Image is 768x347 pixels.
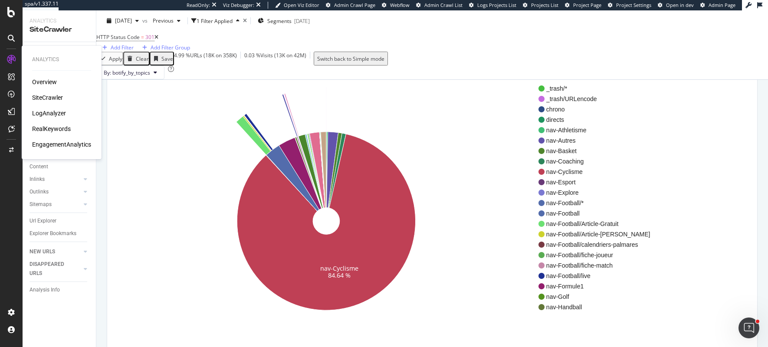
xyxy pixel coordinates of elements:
[284,2,319,8] span: Open Viz Editor
[149,17,174,24] span: Previous
[197,17,233,24] div: 1 Filter Applied
[30,200,52,209] div: Sitemaps
[546,292,650,301] span: nav-Golf
[30,229,90,238] a: Explorer Bookmarks
[244,52,306,65] div: 0.03 % Visits ( 13K on 42M )
[103,14,142,28] button: [DATE]
[700,2,735,9] a: Admin Page
[477,2,516,8] span: Logs Projects List
[658,2,694,9] a: Open in dev
[30,216,90,226] a: Url Explorer
[531,2,558,8] span: Projects List
[546,115,650,124] span: directs
[30,162,90,171] a: Content
[254,14,313,28] button: Segments[DATE]
[267,17,292,24] span: Segments
[546,188,650,197] span: nav-Explore
[546,261,650,270] span: nav-Football/fiche-match
[328,271,351,279] text: 84.64 %
[546,84,650,93] span: _trash/*
[32,78,57,86] div: Overview
[136,55,149,62] div: Clear
[30,175,45,184] div: Inlinks
[174,52,237,65] div: 4.99 % URLs ( 18K on 358K )
[96,52,123,65] button: Apply
[32,109,66,118] div: LogAnalyzer
[30,187,49,196] div: Outlinks
[390,2,410,8] span: Webflow
[608,2,651,9] a: Project Settings
[546,178,650,187] span: nav-Esport
[30,260,73,278] div: DISAPPEARED URLS
[666,2,694,8] span: Open in dev
[573,2,601,8] span: Project Page
[136,43,193,52] button: Add Filter Group
[546,167,650,176] span: nav-Cyclisme
[30,175,81,184] a: Inlinks
[546,95,650,103] span: _trash/URLencode
[546,230,650,239] span: nav-Football/Article-[PERSON_NAME]
[123,52,150,65] button: Clear
[96,43,136,52] button: Add Filter
[30,247,55,256] div: NEW URLS
[546,105,650,114] span: chrono
[30,25,89,35] div: SiteCrawler
[546,209,650,218] span: nav-Football
[32,93,63,102] a: SiteCrawler
[334,2,375,8] span: Admin Crawl Page
[546,136,650,145] span: nav-Autres
[523,2,558,9] a: Projects List
[191,14,243,28] button: 1 Filter Applied
[187,2,210,9] div: ReadOnly:
[30,247,81,256] a: NEW URLS
[469,2,516,9] a: Logs Projects List
[314,52,388,65] button: Switch back to Simple mode
[115,17,132,24] span: 2025 Aug. 31st
[275,2,319,9] a: Open Viz Editor
[382,2,410,9] a: Webflow
[30,260,81,278] a: DISAPPEARED URLS
[96,33,140,41] span: HTTP Status Code
[546,126,650,134] span: nav-Athletisme
[151,44,190,51] div: Add Filter Group
[317,55,384,62] div: Switch back to Simple mode
[32,124,71,133] div: RealKeywords
[30,285,90,295] a: Analysis Info
[546,157,650,166] span: nav-Coaching
[223,2,254,9] div: Viz Debugger:
[320,264,358,272] text: nav-Cyclisme
[424,2,463,8] span: Admin Crawl List
[32,140,91,149] a: EngagementAnalytics
[326,2,375,9] a: Admin Crawl Page
[294,17,310,24] div: [DATE]
[416,2,463,9] a: Admin Crawl List
[149,14,184,28] button: Previous
[546,282,650,291] span: nav-Formule1
[30,285,60,295] div: Analysis Info
[546,272,650,280] span: nav-Football/live
[30,17,89,25] div: Analytics
[111,44,134,51] div: Add Filter
[30,229,76,238] div: Explorer Bookmarks
[243,18,247,23] div: times
[104,69,150,76] span: By: botify_by_topics
[546,199,650,207] span: nav-Football/*
[546,147,650,155] span: nav-Basket
[30,216,56,226] div: Url Explorer
[150,52,174,65] button: Save
[109,55,122,62] div: Apply
[30,200,81,209] a: Sitemaps
[161,55,173,62] div: Save
[145,33,154,41] span: 301
[565,2,601,9] a: Project Page
[709,2,735,8] span: Admin Page
[96,65,164,79] button: By: botify_by_topics
[141,33,144,41] span: =
[546,240,650,249] span: nav-Football/calendriers-palmares
[738,318,759,338] iframe: Intercom live chat
[546,219,650,228] span: nav-Football/Article-Gratuit
[30,187,81,196] a: Outlinks
[546,251,650,259] span: nav-Football/fiche-joueur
